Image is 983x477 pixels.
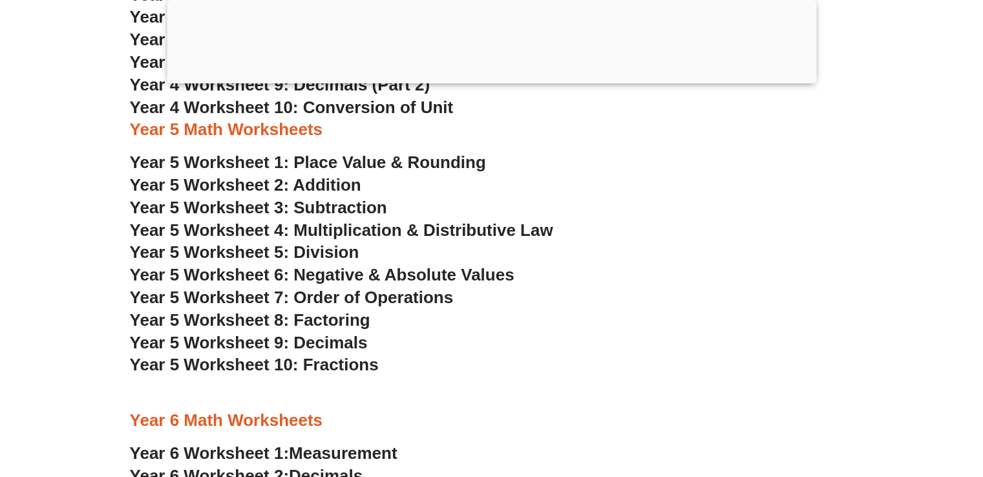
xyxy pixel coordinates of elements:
[130,443,290,463] span: Year 6 Worksheet 1:
[130,288,454,307] a: Year 5 Worksheet 7: Order of Operations
[130,410,854,432] h3: Year 6 Math Worksheets
[130,98,454,117] a: Year 4 Worksheet 10: Conversion of Unit
[768,332,983,477] iframe: Chat Widget
[289,443,397,463] span: Measurement
[130,333,368,352] a: Year 5 Worksheet 9: Decimals
[130,75,430,94] a: Year 4 Worksheet 9: Decimals (Part 2)
[130,265,514,284] a: Year 5 Worksheet 6: Negative & Absolute Values
[130,198,387,217] a: Year 5 Worksheet 3: Subtraction
[130,443,397,463] a: Year 6 Worksheet 1:Measurement
[130,220,553,240] a: Year 5 Worksheet 4: Multiplication & Distributive Law
[130,30,370,49] a: Year 4 Worksheet 7: Fractions
[130,119,854,141] h3: Year 5 Math Worksheets
[130,7,359,26] a: Year 4 Worksheet 6: Division
[130,52,430,72] a: Year 4 Worksheet 8: Decimals (Part 1)
[130,175,361,195] a: Year 5 Worksheet 2: Addition
[130,242,359,262] a: Year 5 Worksheet 5: Division
[130,153,486,172] a: Year 5 Worksheet 1: Place Value & Rounding
[130,355,379,374] a: Year 5 Worksheet 10: Fractions
[130,310,370,330] a: Year 5 Worksheet 8: Factoring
